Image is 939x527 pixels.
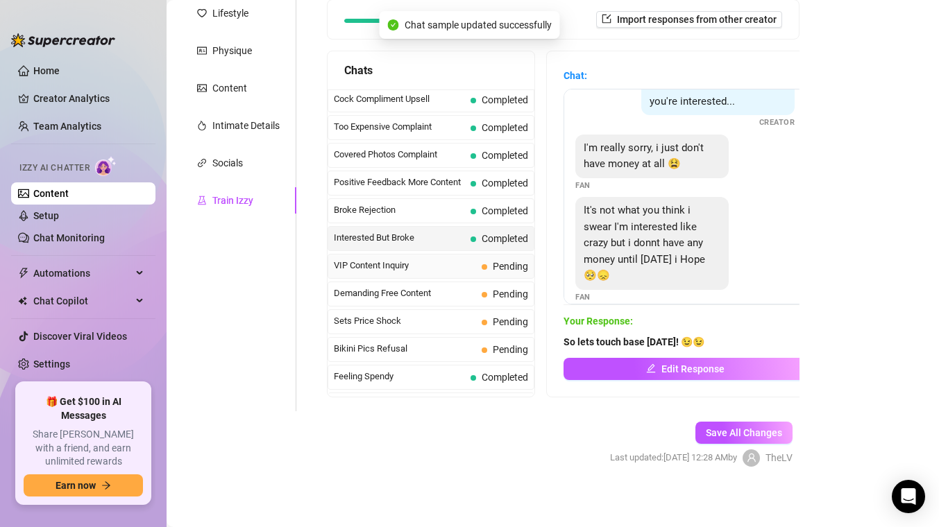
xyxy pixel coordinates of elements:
[564,358,806,380] button: Edit Response
[493,316,528,327] span: Pending
[212,118,280,133] div: Intimate Details
[584,141,704,171] span: I'm really sorry, i just don't have money at all 😫
[212,80,247,96] div: Content
[564,316,633,327] strong: Your Response:
[482,94,528,105] span: Completed
[602,14,611,24] span: import
[334,286,476,300] span: Demanding Free Content
[24,474,143,496] button: Earn nowarrow-right
[661,363,725,374] span: Edit Response
[197,8,207,18] span: heart
[575,291,591,303] span: Fan
[617,14,777,25] span: Import responses from other creator
[334,148,465,162] span: Covered Photos Complaint
[212,193,253,208] div: Train Izzy
[33,290,132,312] span: Chat Copilot
[334,175,465,189] span: Positive Feedback More Content
[596,11,782,28] button: Import responses from other creator
[212,6,248,21] div: Lifestyle
[759,116,795,128] span: Creator
[11,33,115,47] img: logo-BBDzfeDw.svg
[695,422,793,444] button: Save All Changes
[334,342,476,356] span: Bikini Pics Refusal
[388,19,399,31] span: check-circle
[610,451,737,465] span: Last updated: [DATE] 12:28 AM by
[56,480,96,491] span: Earn now
[33,65,60,76] a: Home
[564,70,587,81] strong: Chat:
[197,196,207,205] span: experiment
[482,372,528,383] span: Completed
[747,453,756,463] span: user
[197,83,207,93] span: picture
[493,261,528,272] span: Pending
[197,46,207,55] span: idcard
[101,481,111,490] span: arrow-right
[892,480,925,513] div: Open Intercom Messenger
[33,262,132,284] span: Automations
[33,358,70,370] a: Settings
[19,162,90,175] span: Izzy AI Chatter
[197,158,207,168] span: link
[95,156,117,176] img: AI Chatter
[493,344,528,355] span: Pending
[334,120,465,134] span: Too Expensive Complaint
[24,428,143,469] span: Share [PERSON_NAME] with a friend, and earn unlimited rewards
[482,233,528,244] span: Completed
[584,204,705,282] span: It's not what you think i swear I'm interested like crazy but i donnt have any money until [DATE]...
[575,180,591,191] span: Fan
[33,210,59,221] a: Setup
[482,205,528,216] span: Completed
[33,232,105,243] a: Chat Monitoring
[344,62,373,79] span: Chats
[197,121,207,130] span: fire
[564,336,704,347] strong: So lets touch base [DATE]! 😉😉
[646,363,656,373] span: edit
[33,87,144,110] a: Creator Analytics
[334,203,465,217] span: Broke Rejection
[765,450,793,465] span: TheLV
[334,370,465,383] span: Feeling Spendy
[24,395,143,422] span: 🎁 Get $100 in AI Messages
[334,259,476,273] span: VIP Content Inquiry
[18,296,27,306] img: Chat Copilot
[334,314,476,328] span: Sets Price Shock
[405,17,552,33] span: Chat sample updated successfully
[212,43,252,58] div: Physique
[482,178,528,189] span: Completed
[212,155,243,171] div: Socials
[33,121,101,132] a: Team Analytics
[18,268,29,279] span: thunderbolt
[482,150,528,161] span: Completed
[482,122,528,133] span: Completed
[650,62,779,107] span: well I just tried showing you but it doesn't seem like you're interested...
[493,288,528,300] span: Pending
[33,331,127,342] a: Discover Viral Videos
[706,427,782,438] span: Save All Changes
[334,92,465,106] span: Cock Compliment Upsell
[33,188,69,199] a: Content
[334,231,465,245] span: Interested But Broke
